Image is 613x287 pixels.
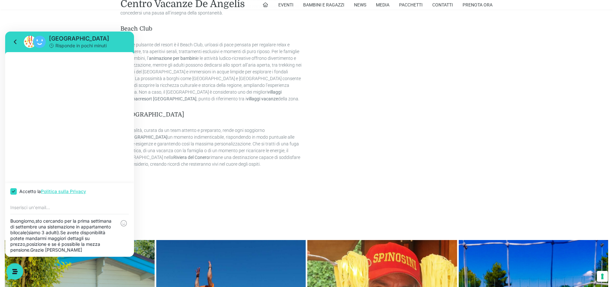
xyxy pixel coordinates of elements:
strong: villaggi vacanze [246,96,278,101]
h4: Beach Club [120,25,302,32]
iframe: Customerly Messenger [5,32,134,257]
p: Il cuore pulsante del resort è il Beach Club, un’oasi di pace pensata per regalare relax e beness... [120,42,302,102]
input: Inserisci un'email... [5,173,124,179]
a: Politica sulla Privacy [36,157,81,162]
strong: resort [GEOGRAPHIC_DATA] [140,96,196,101]
p: Accetto la [14,157,81,163]
strong: [GEOGRAPHIC_DATA] [120,111,184,118]
iframe: Customerly Messenger Launcher [5,262,24,281]
p: L’ospitalità, curata da un team attento e preparato, rende ogni soggiorno al un momento indimenti... [120,127,302,168]
button: Le tue preferenze relative al consenso per le tecnologie di tracciamento [597,271,608,282]
strong: Riviera del Conero [173,155,209,160]
strong: [GEOGRAPHIC_DATA] [124,134,168,140]
strong: animazione per bambini [149,56,196,61]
